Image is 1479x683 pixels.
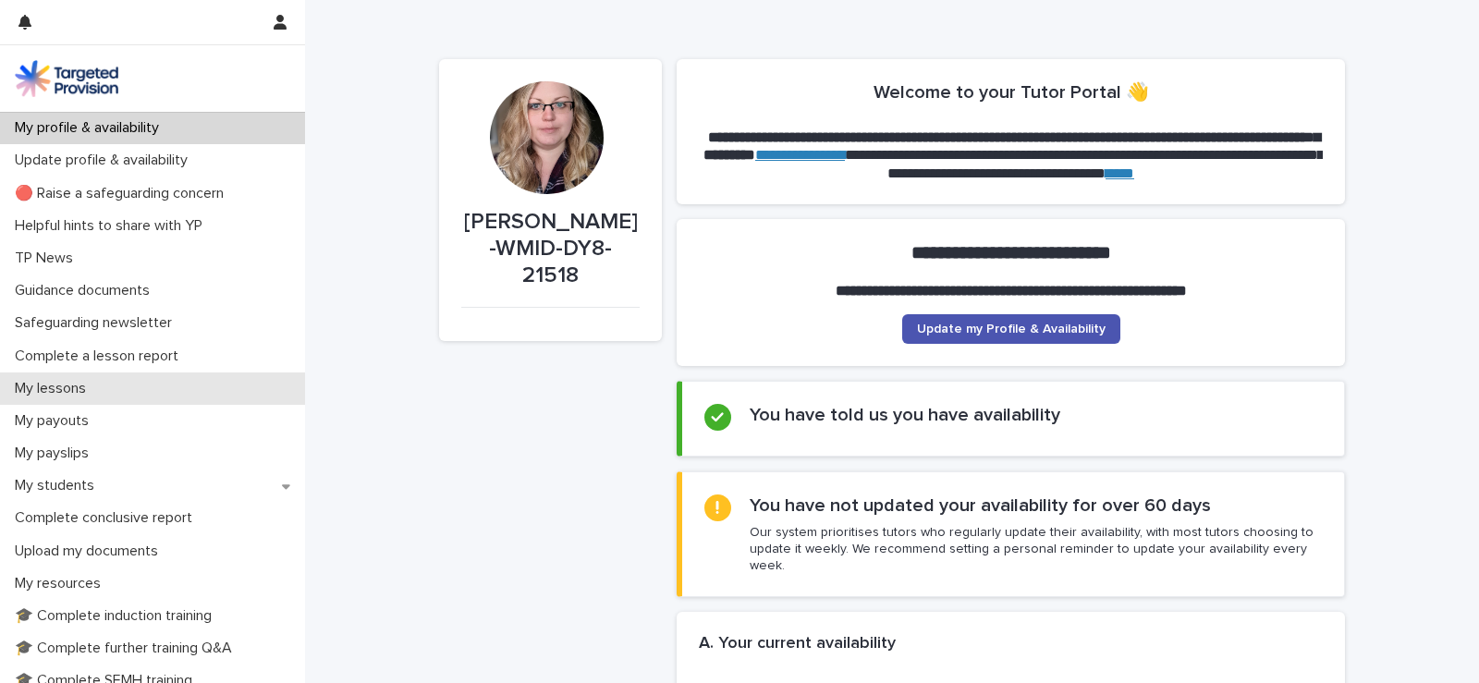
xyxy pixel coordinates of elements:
img: M5nRWzHhSzIhMunXDL62 [15,60,118,97]
p: 🎓 Complete further training Q&A [7,640,247,657]
p: Upload my documents [7,543,173,560]
p: My payslips [7,445,104,462]
p: Our system prioritises tutors who regularly update their availability, with most tutors choosing ... [750,524,1322,575]
p: My profile & availability [7,119,174,137]
p: 🎓 Complete induction training [7,607,226,625]
h2: Welcome to your Tutor Portal 👋 [874,81,1149,104]
p: My students [7,477,109,494]
p: Safeguarding newsletter [7,314,187,332]
h2: You have not updated your availability for over 60 days [750,494,1211,517]
p: Helpful hints to share with YP [7,217,217,235]
p: Guidance documents [7,282,165,299]
a: Update my Profile & Availability [902,314,1120,344]
span: Update my Profile & Availability [917,323,1106,335]
h2: You have told us you have availability [750,404,1060,426]
p: Complete conclusive report [7,509,207,527]
p: My payouts [7,412,104,430]
p: TP News [7,250,88,267]
p: Update profile & availability [7,152,202,169]
h2: A. Your current availability [699,634,896,654]
p: My lessons [7,380,101,397]
p: Complete a lesson report [7,348,193,365]
p: My resources [7,575,116,592]
p: 🔴 Raise a safeguarding concern [7,185,238,202]
p: [PERSON_NAME]-WMID-DY8-21518 [461,209,640,288]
